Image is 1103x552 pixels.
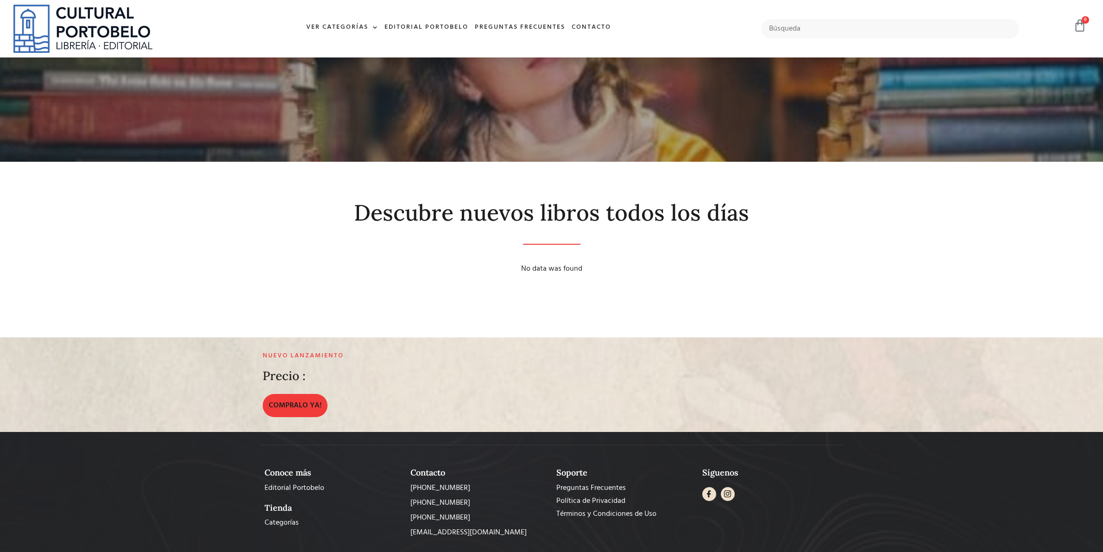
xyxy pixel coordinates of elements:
[410,527,527,538] span: [EMAIL_ADDRESS][DOMAIN_NAME]
[263,352,648,360] h2: Nuevo lanzamiento
[265,263,839,274] div: No data was found
[556,482,693,494] a: Preguntas Frecuentes
[265,482,324,494] span: Editorial Portobelo
[263,369,306,383] h2: Precio :
[410,482,470,494] span: [PHONE_NUMBER]
[265,503,401,513] h2: Tienda
[761,19,1019,38] input: Búsqueda
[265,201,839,225] h2: Descubre nuevos libros todos los días
[303,18,381,38] a: Ver Categorías
[263,394,328,417] a: COMPRALO YA!
[556,495,693,507] a: Política de Privacidad
[1082,16,1089,24] span: 0
[381,18,472,38] a: Editorial Portobelo
[410,482,547,494] a: [PHONE_NUMBER]
[265,468,401,478] h2: Conoce más
[702,468,839,478] h2: Síguenos
[556,468,693,478] h2: Soporte
[410,512,547,523] a: [PHONE_NUMBER]
[410,497,470,508] span: [PHONE_NUMBER]
[265,517,401,528] a: Categorías
[410,512,470,523] span: [PHONE_NUMBER]
[410,497,547,508] a: [PHONE_NUMBER]
[265,482,401,494] a: Editorial Portobelo
[1073,19,1086,32] a: 0
[556,495,625,507] span: Política de Privacidad
[556,508,693,520] a: Términos y Condiciones de Uso
[410,468,547,478] h2: Contacto
[410,527,547,538] a: [EMAIL_ADDRESS][DOMAIN_NAME]
[568,18,614,38] a: Contacto
[472,18,568,38] a: Preguntas frecuentes
[265,517,299,528] span: Categorías
[556,482,626,494] span: Preguntas Frecuentes
[269,400,321,411] span: COMPRALO YA!
[556,508,656,520] span: Términos y Condiciones de Uso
